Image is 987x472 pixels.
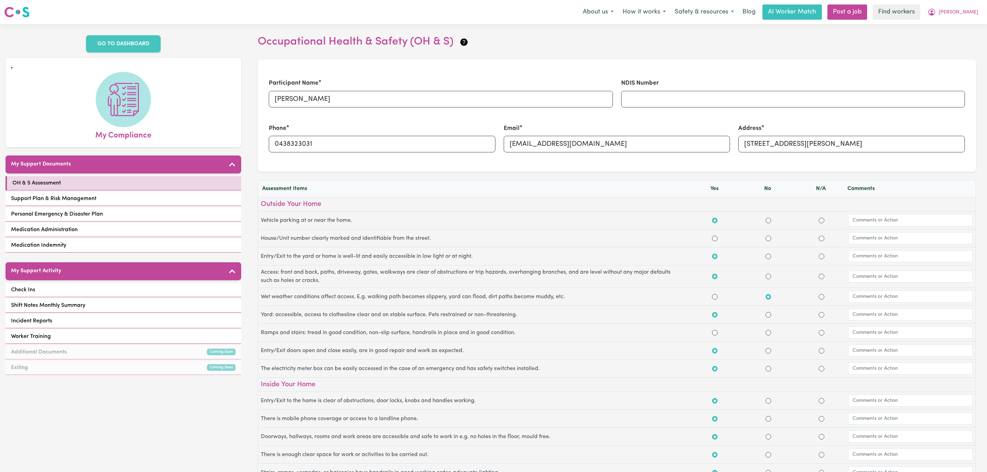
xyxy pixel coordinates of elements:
[11,226,78,234] span: Medication Administration
[827,4,867,20] a: Post a job
[712,236,718,241] input: Yes
[6,262,241,280] button: My Support Activity
[261,415,688,423] label: There is mobile phone coverage or access to a landline phone.
[819,348,824,353] input: N/A
[261,347,688,355] label: Entry/Exit doors open and close easily, are in good repair and work as expected.
[6,314,241,328] a: Incident Reports
[6,330,241,344] a: Worker Training
[6,176,241,190] a: OH & S Assessment
[819,398,824,404] input: N/A
[261,329,688,337] label: Ramps and stairs: tread in good condition, non-slip surface, handrails in place and in good condi...
[819,218,824,223] input: N/A
[766,236,771,241] input: No
[939,9,978,16] span: [PERSON_NAME]
[261,451,688,459] label: There is enough clear space for work or activities to be carried out.
[848,344,973,357] input: Comments or Action
[86,35,161,53] a: GO TO DASHBOARD
[11,332,51,341] span: Worker Training
[766,274,771,279] input: No
[873,4,920,20] a: Find workers
[712,218,718,223] input: Yes
[766,434,771,440] input: No
[261,433,688,441] label: Doorways, hallways, rooms and work areas are accessible and safe to work in e.g. no holes in the ...
[621,79,659,88] label: NDIS Number
[848,309,973,321] input: Comments or Action
[6,299,241,313] a: Shift Notes Monthly Summary
[11,161,71,168] h5: My Support Documents
[6,207,241,221] a: Personal Emergency & Disaster Plan
[819,330,824,336] input: N/A
[207,364,236,371] small: Coming Soon
[11,241,66,249] span: Medication Indemnity
[712,348,718,353] input: Yes
[11,301,85,310] span: Shift Notes Monthly Summary
[819,452,824,457] input: N/A
[712,254,718,259] input: Yes
[848,449,973,461] input: Comments or Action
[6,283,241,297] a: Check Ins
[6,345,241,359] a: Additional DocumentsComing Soon
[712,452,718,457] input: Yes
[766,294,771,300] input: No
[258,35,976,48] h2: Occupational Health & Safety (OH & S)
[766,416,771,422] input: No
[848,362,973,375] input: Comments or Action
[848,232,973,244] input: Comments or Action
[6,361,241,375] a: ExitingComing Soon
[712,366,718,371] input: Yes
[766,254,771,259] input: No
[712,274,718,279] input: Yes
[766,452,771,457] input: No
[504,124,520,133] label: Email
[269,79,319,88] label: Participant Name
[819,366,824,371] input: N/A
[11,268,61,274] h5: My Support Activity
[261,311,688,319] label: Yard: accessible, access to clothesline clear and on stable surface. Pets restrained or non-threa...
[261,268,688,285] label: Access: front and back, paths, driveway, gates, walkways are clear of obstructions or trip hazard...
[819,416,824,422] input: N/A
[4,4,30,20] a: Careseekers logo
[766,312,771,318] input: No
[819,274,824,279] input: N/A
[848,413,973,425] input: Comments or Action
[819,236,824,241] input: N/A
[738,4,760,20] a: Blog
[848,395,973,407] input: Comments or Action
[6,223,241,237] a: Medication Administration
[261,216,688,225] label: Vehicle parking at or near the home.
[11,210,103,218] span: Personal Emergency & Disaster Plan
[6,155,241,173] button: My Support Documents
[712,434,718,440] input: Yes
[11,364,28,372] span: Exiting
[261,234,688,243] label: House/Unit number clearly marked and identifiable from the street.
[712,416,718,422] input: Yes
[6,192,241,206] a: Support Plan & Risk Management
[848,431,973,443] input: Comments or Action
[11,286,35,294] span: Check Ins
[261,397,688,405] label: Entry/Exit to the home is clear of obstructions, door locks, knobs and handles working.
[578,5,618,19] button: About us
[848,271,973,283] input: Comments or Action
[269,124,286,133] label: Phone
[12,179,61,187] span: OH & S Assessment
[11,72,236,142] a: My Compliance
[766,218,771,223] input: No
[4,6,30,18] img: Careseekers logo
[819,254,824,259] input: N/A
[847,185,971,193] div: Comments
[11,317,52,325] span: Incident Reports
[848,291,973,303] input: Comments or Action
[848,250,973,262] input: Comments or Action
[819,294,824,300] input: N/A
[712,312,718,318] input: Yes
[923,5,983,19] button: My Account
[11,195,96,203] span: Support Plan & Risk Management
[6,238,241,253] a: Medication Indemnity
[262,185,688,193] div: Assessment Items
[688,185,741,193] div: Yes
[819,312,824,318] input: N/A
[712,398,718,404] input: Yes
[766,348,771,353] input: No
[741,185,794,193] div: No
[95,127,151,142] span: My Compliance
